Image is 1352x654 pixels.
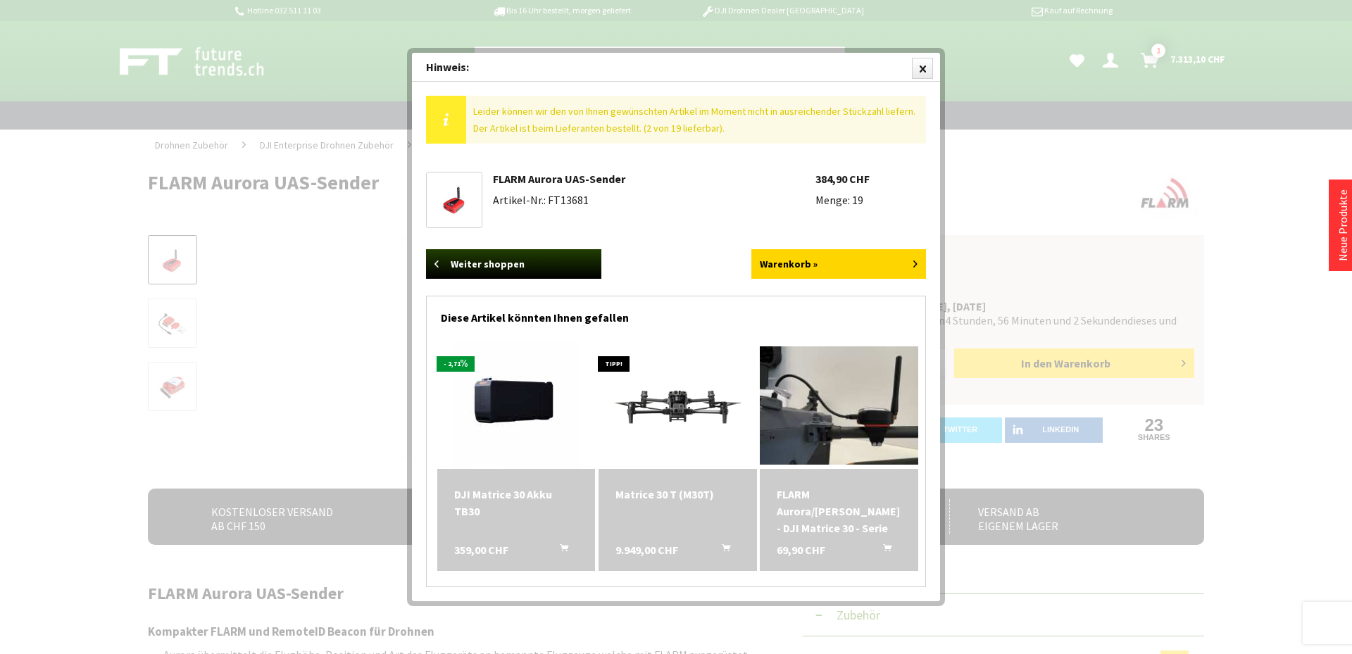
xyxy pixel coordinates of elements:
div: Leider können wir den von Ihnen gewünschten Artikel im Moment nicht in ausreichender Stückzahl li... [466,96,926,144]
a: FLARM Aurora UAS-Sender [430,176,478,224]
button: In den Warenkorb [705,541,739,560]
a: FLARM Aurora/[PERSON_NAME] - DJI Matrice 30 - Serie 69,90 CHF In den Warenkorb [777,486,901,536]
a: DJI Matrice 30 Akku TB30 359,00 CHF In den Warenkorb [454,486,579,520]
button: In den Warenkorb [543,541,577,560]
img: FLARM Aurora UAS-Sender [437,176,472,224]
li: 384,90 CHF [815,172,927,186]
img: FLARM Aurora/Atom Halterung - DJI Matrice 30 - Serie [760,346,918,465]
img: DJI Matrice 30 Akku TB30 [453,342,580,469]
a: Matrice 30 T (M30T) 9.949,00 CHF In den Warenkorb [615,486,740,503]
div: Hinweis: [412,53,940,82]
span: 9.949,00 CHF [615,541,678,558]
div: FLARM Aurora/[PERSON_NAME] - DJI Matrice 30 - Serie [777,486,901,536]
div: Matrice 30 T (M30T) [615,486,740,503]
img: Matrice 30 T (M30T) [599,360,757,450]
a: FLARM Aurora UAS-Sender [493,172,625,186]
li: Artikel-Nr.: FT13681 [493,193,815,207]
button: In den Warenkorb [866,541,900,560]
div: Diese Artikel könnten Ihnen gefallen [441,296,911,332]
a: Neue Produkte [1336,189,1350,261]
span: 69,90 CHF [777,541,825,558]
li: Menge: 19 [815,193,927,207]
span: 359,00 CHF [454,541,508,558]
div: DJI Matrice 30 Akku TB30 [454,486,579,520]
a: Weiter shoppen [426,249,601,279]
a: Warenkorb » [751,249,927,279]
